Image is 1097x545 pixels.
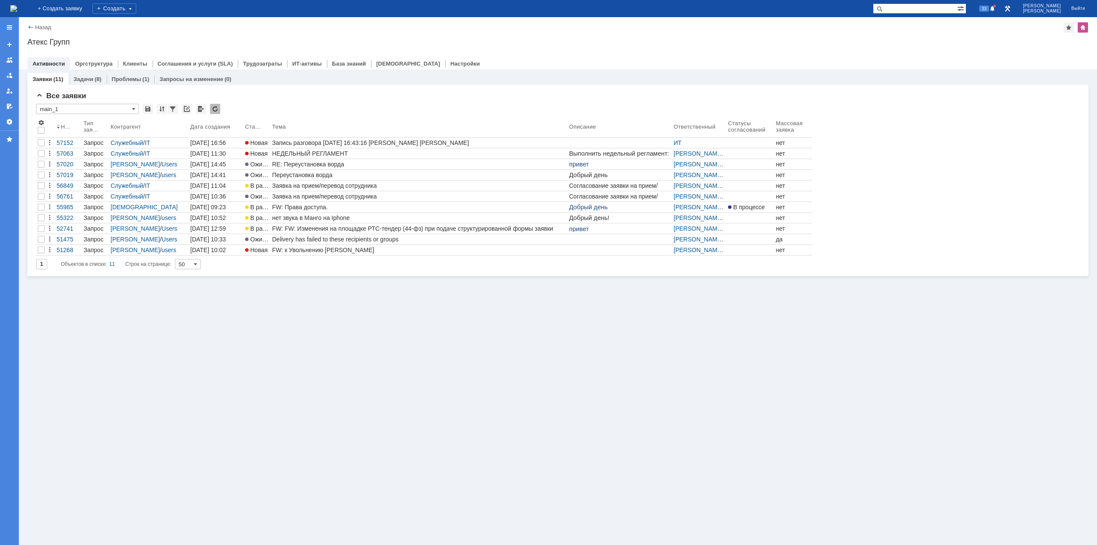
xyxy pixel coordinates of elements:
a: [DATE] 10:52 [189,213,243,223]
a: Запрос на обслуживание [82,202,109,212]
div: [DATE] 14:41 [190,172,226,178]
span: [PERSON_NAME] [1023,9,1061,14]
a: 51268 [55,245,82,255]
span: Kaspersky [57,15,91,23]
div: Переустановка ворда [272,172,566,178]
a: Запись разговора [DATE] 16:43:16 [PERSON_NAME] [PERSON_NAME] [270,138,567,148]
span: Тел [27,231,36,238]
a: Запрос на обслуживание [82,148,109,159]
a: [PERSON_NAME] [111,247,160,253]
a: [DATE] 10:02 [189,245,243,255]
div: Действия [46,193,53,200]
div: нет [776,150,810,157]
a: 57152 [55,138,82,148]
div: Запрос на обслуживание [84,161,107,168]
div: Действия [46,161,53,168]
span: - Не включена защита. Не запущена программа защиты. Уровень постоянной защиты отличается от уровн... [14,57,240,71]
span: Ожидает ответа контрагента [245,172,330,178]
span: - Не включена защита. Уровень постоянной защиты отличается от уровня, установленного администратором [14,75,241,89]
p: Время звонка: [18,237,124,247]
div: Сохранить вид [143,104,153,114]
a: нет [774,213,812,223]
div: Запрос на обслуживание [84,182,107,189]
div: Delivery has failed to these recipients or groups [272,236,566,243]
a: Заявки на командах [3,53,16,67]
div: Запрос на обслуживание [84,193,107,200]
a: 57063 [55,148,82,159]
a: Users [162,236,177,243]
div: / [674,193,725,200]
div: нет [776,214,810,221]
a: Новая [243,245,270,255]
a: ИТ [674,139,682,146]
a: Мои заявки [3,84,16,98]
span: - Базы устарели. Срок действия лицензии истек или скоро истечет [14,48,217,54]
div: 57020 [57,161,80,168]
span: Новая [245,139,268,146]
span: 33 [979,6,989,12]
a: [PERSON_NAME] [674,182,723,189]
a: Активности [33,60,65,67]
a: Перейти в интерфейс администратора [1002,3,1013,14]
div: Изменить домашнюю страницу [1078,22,1088,33]
div: НЕДЕЛЬНЫЙ РЕГЛАМЕНТ [272,150,566,157]
a: Users [162,225,177,232]
a: [DEMOGRAPHIC_DATA][PERSON_NAME] [111,204,178,217]
a: Служебный [111,150,143,157]
a: ИТ-активы [292,60,322,67]
a: [DATE] 11:04 [189,181,243,191]
span: Выполнение задач на серверах [22,124,121,131]
div: нет [776,247,810,253]
span: В работе [245,204,275,211]
a: нет [774,181,812,191]
div: / [674,225,725,232]
div: / [111,193,187,200]
span: Членство в группах трупов (скрипт AD. Поиск отключенных пользователей в группах) [14,109,239,123]
span: :[PHONE_NUMBER] [36,98,93,105]
a: [PERSON_NAME] [674,193,723,200]
span: Список ПК, где не установлен Агент администрирования и антивирусная защита [14,24,236,37]
span: Аудит AD [22,92,52,99]
div: Дата создания [190,123,232,130]
a: IT [145,139,150,146]
span: Все заявки [36,92,86,100]
div: Атекс Групп [27,38,1088,46]
img: Electros logo [17,9,125,41]
a: Запрос на обслуживание [82,159,109,169]
a: Запрос на обслуживание [82,234,109,244]
th: Тип заявки [82,117,109,138]
div: / [111,214,187,221]
div: Действия [46,172,53,178]
a: Запрос на обслуживание [82,138,109,148]
div: Обновлять список [210,104,220,114]
a: 52741 [55,223,82,234]
span: 1 [3,101,7,108]
a: нет [774,223,812,234]
span: Настройки [38,119,45,126]
div: / [674,214,725,221]
span: 2 [3,39,7,45]
span: В работе [245,214,275,221]
a: 56761 [55,191,82,202]
b: [DATE] [61,130,89,140]
th: Тема [270,117,567,138]
div: [DATE] 10:02 [190,247,226,253]
span: Новая [245,150,268,157]
div: 57019 [57,172,80,178]
div: [DATE] 12:59 [190,225,226,232]
div: Тема [272,123,286,130]
a: 56849 [55,181,82,191]
div: (1) [142,76,149,82]
div: 56761 [57,193,80,200]
a: нет [774,191,812,202]
div: / [674,150,725,157]
a: IT [145,150,150,157]
div: Запрос на обслуживание [84,214,107,221]
div: Экспорт списка [196,104,206,114]
div: FW: FW: Изменения на площадке РТС-тендер (44-фз) при подаче структурированной формы заявки [272,225,566,232]
div: Действия [46,236,53,243]
span: 555 55 22 [64,61,95,68]
a: Заявка на прием/перевод сотрудника [270,181,567,191]
span: Тел [27,98,36,105]
div: Статусы согласований [728,120,765,133]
